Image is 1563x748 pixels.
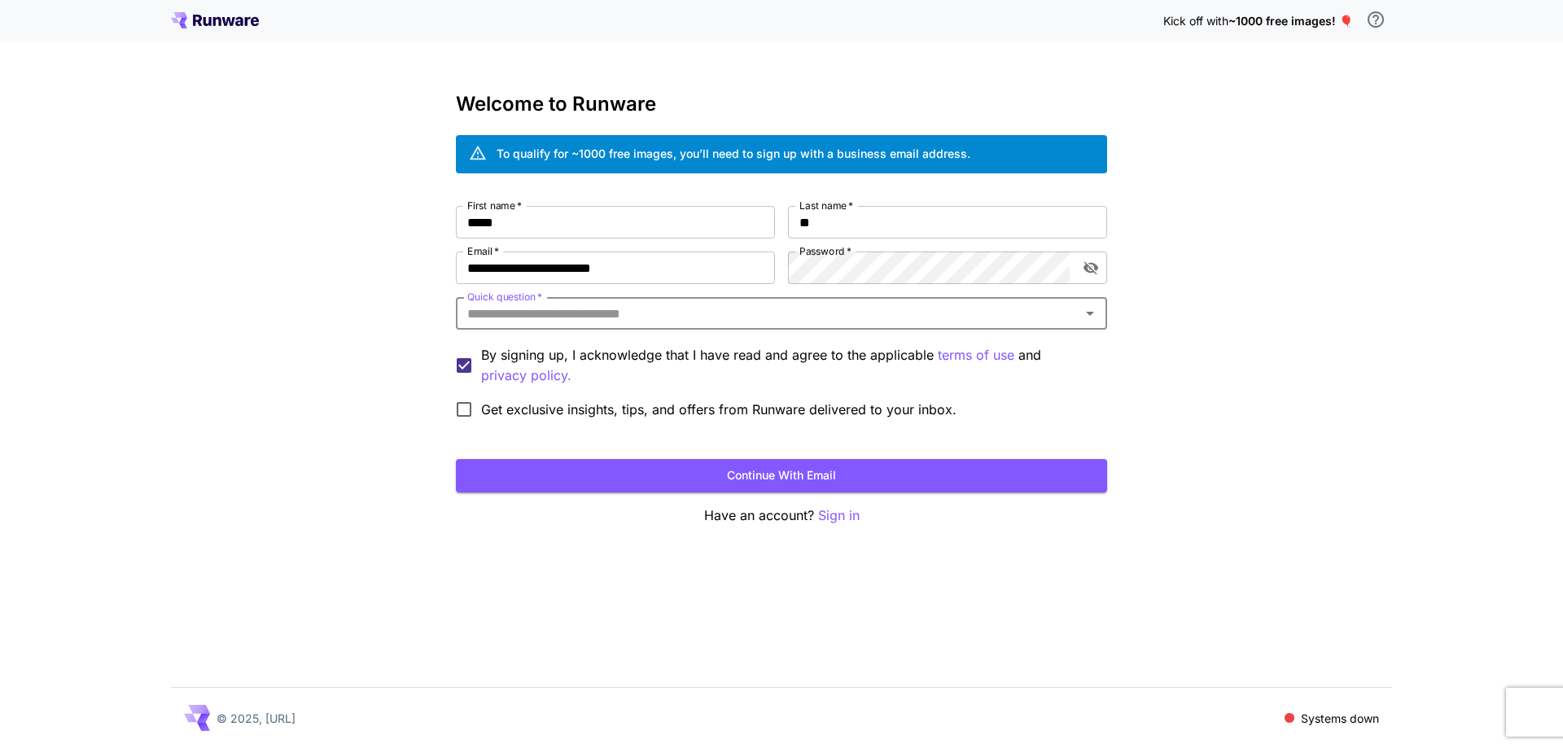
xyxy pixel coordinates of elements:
label: Quick question [467,290,542,304]
h3: Welcome to Runware [456,93,1107,116]
button: Open [1079,302,1101,325]
div: To qualify for ~1000 free images, you’ll need to sign up with a business email address. [497,145,970,162]
span: ~1000 free images! 🎈 [1228,14,1353,28]
button: By signing up, I acknowledge that I have read and agree to the applicable and privacy policy. [938,345,1014,365]
p: terms of use [938,345,1014,365]
button: Sign in [818,505,860,526]
p: By signing up, I acknowledge that I have read and agree to the applicable and [481,345,1094,386]
button: In order to qualify for free credit, you need to sign up with a business email address and click ... [1359,3,1392,36]
p: Systems down [1301,710,1379,727]
span: Get exclusive insights, tips, and offers from Runware delivered to your inbox. [481,400,957,419]
label: First name [467,199,522,212]
label: Email [467,244,499,258]
button: toggle password visibility [1076,253,1105,282]
button: By signing up, I acknowledge that I have read and agree to the applicable terms of use and [481,365,571,386]
p: © 2025, [URL] [217,710,296,727]
p: Have an account? [456,505,1107,526]
span: Kick off with [1163,14,1228,28]
p: privacy policy. [481,365,571,386]
button: Continue with email [456,459,1107,492]
label: Password [799,244,852,258]
label: Last name [799,199,853,212]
